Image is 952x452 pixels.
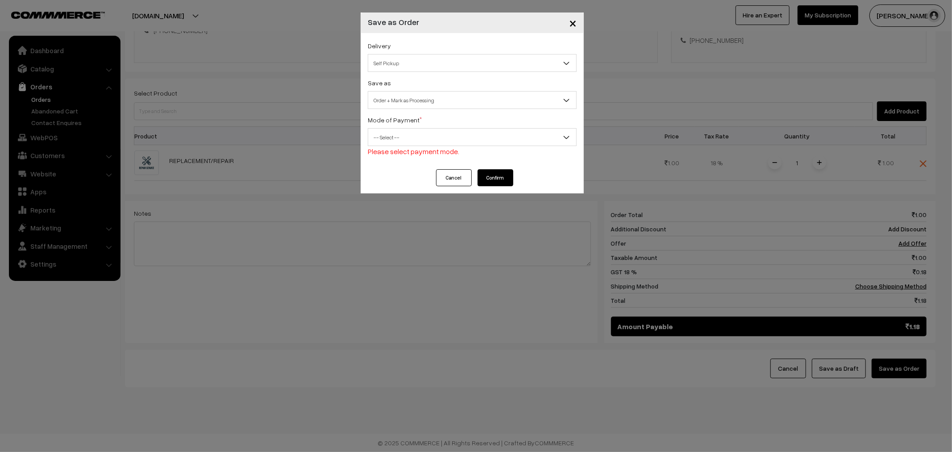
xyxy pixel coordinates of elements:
button: Cancel [436,169,472,186]
span: -- Select -- [368,130,576,145]
span: Order + Mark as Processing [368,92,576,108]
span: Self Pickup [368,54,577,72]
label: Delivery [368,41,391,50]
h4: Save as Order [368,16,419,28]
button: Confirm [478,169,513,186]
span: Self Pickup [368,55,576,71]
span: Please select payment mode. [368,147,459,156]
label: Mode of Payment [368,115,422,125]
span: Order + Mark as Processing [368,91,577,109]
span: -- Select -- [368,128,577,146]
label: Save as [368,78,391,88]
span: × [569,14,577,31]
button: Close [562,9,584,37]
